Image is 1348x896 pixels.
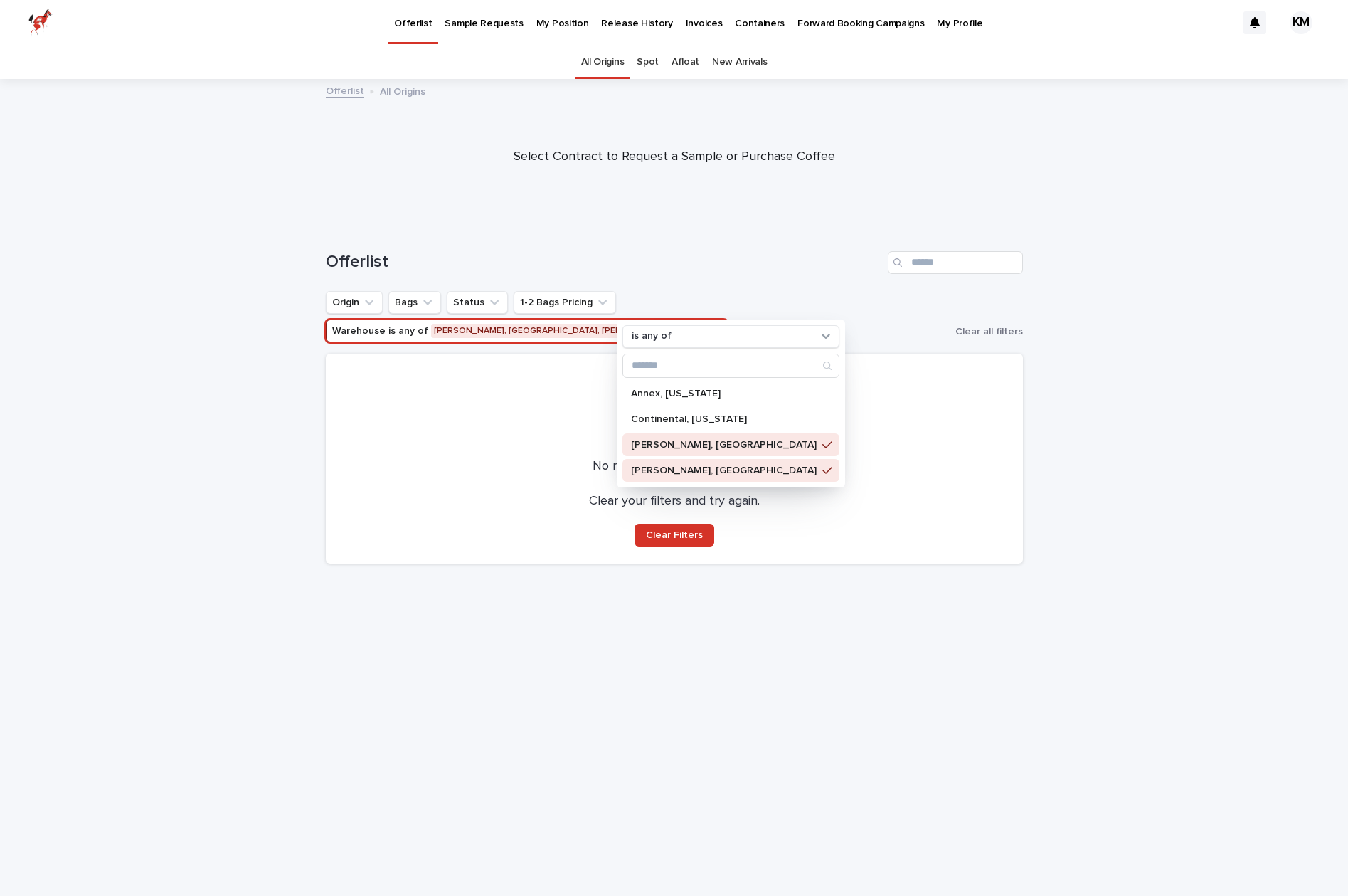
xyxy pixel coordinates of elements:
[388,291,441,314] button: Bags
[888,251,1023,274] input: Search
[343,459,1006,475] p: No records match your filters
[637,46,659,79] a: Spot
[326,82,364,98] a: Offerlist
[631,465,817,475] p: [PERSON_NAME], [GEOGRAPHIC_DATA]
[646,530,703,540] span: Clear Filters
[955,327,1023,337] span: Clear all filters
[326,252,882,273] h1: Offerlist
[950,321,1023,342] button: Clear all filters
[622,354,839,378] div: Search
[631,389,817,399] p: Annex, [US_STATE]
[631,440,817,450] p: [PERSON_NAME], [GEOGRAPHIC_DATA]
[514,291,616,314] button: 1-2 Bags Pricing
[390,149,959,165] p: Select Contract to Request a Sample or Purchase Coffee
[632,330,672,342] p: is any of
[326,291,383,314] button: Origin
[581,46,625,79] a: All Origins
[1290,11,1312,34] div: KM
[447,291,508,314] button: Status
[631,414,817,424] p: Continental, [US_STATE]
[28,9,53,37] img: zttTXibQQrCfv9chImQE
[589,494,760,510] p: Clear your filters and try again.
[623,354,839,377] input: Search
[635,524,714,547] button: Clear Filters
[380,83,425,98] p: All Origins
[712,46,767,79] a: New Arrivals
[326,320,728,342] button: Warehouse
[672,46,699,79] a: Afloat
